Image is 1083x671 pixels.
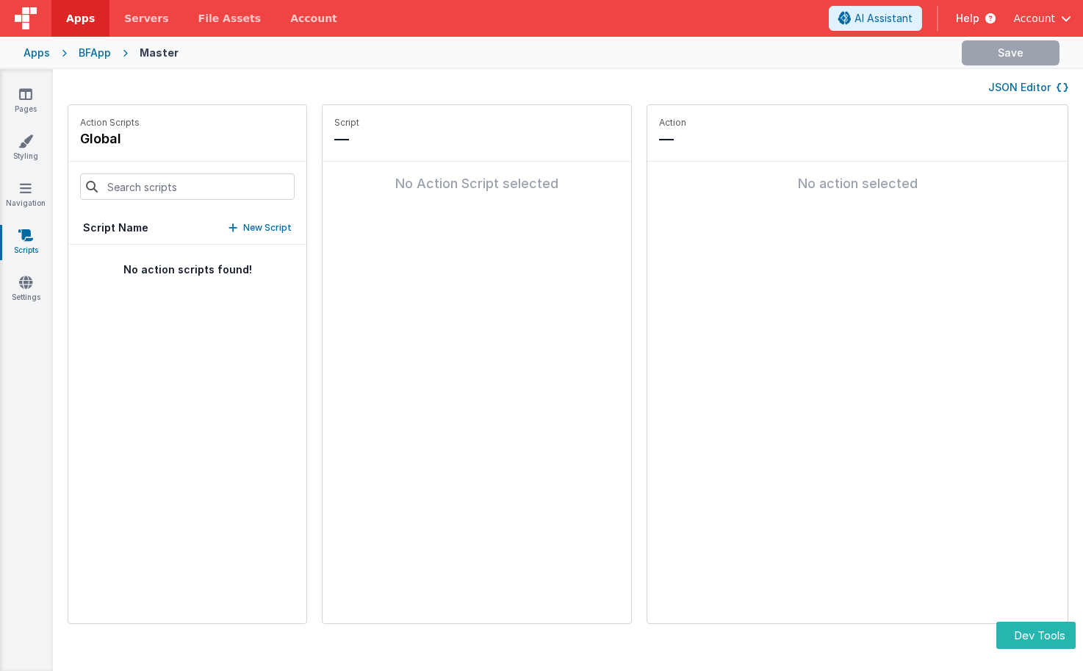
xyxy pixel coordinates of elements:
p: Action Scripts [80,117,140,129]
span: Servers [124,11,168,26]
span: Help [956,11,979,26]
button: JSON Editor [988,80,1068,95]
p: — [659,129,1056,149]
span: Account [1013,11,1055,26]
button: AI Assistant [829,6,922,31]
p: No action scripts found! [68,262,306,277]
h4: global [80,129,140,149]
p: Script [334,117,619,129]
div: BFApp [79,46,111,60]
button: Dev Tools [996,622,1076,649]
div: Apps [24,46,50,60]
button: Save [962,40,1059,65]
div: Master [140,46,179,60]
button: Account [1013,11,1071,26]
div: No Action Script selected [334,173,619,194]
span: File Assets [198,11,262,26]
p: New Script [243,220,292,235]
h5: Script Name [83,220,148,235]
span: Apps [66,11,95,26]
input: Search scripts [80,173,295,200]
div: No action selected [659,173,1056,194]
p: Action [659,117,1056,129]
button: New Script [229,220,292,235]
span: AI Assistant [854,11,913,26]
p: — [334,129,619,149]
